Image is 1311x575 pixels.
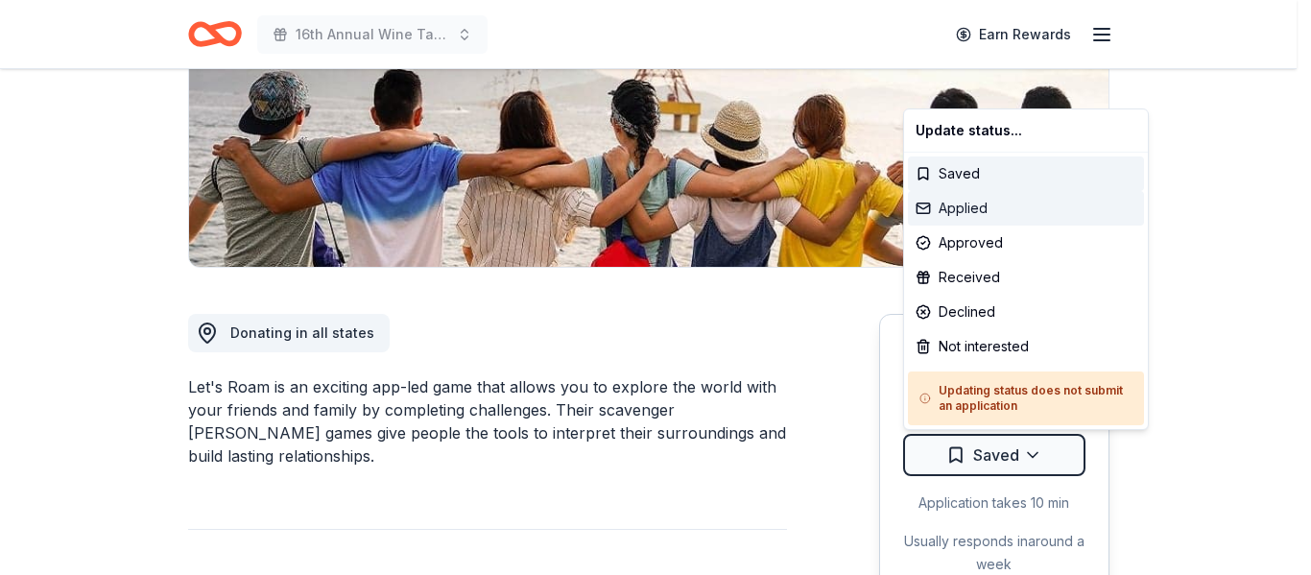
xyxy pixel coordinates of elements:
[296,23,449,46] span: 16th Annual Wine Tasting & Silent Auction
[908,191,1144,226] div: Applied
[908,156,1144,191] div: Saved
[908,329,1144,364] div: Not interested
[908,226,1144,260] div: Approved
[908,113,1144,148] div: Update status...
[908,260,1144,295] div: Received
[919,383,1132,414] h5: Updating status does not submit an application
[908,295,1144,329] div: Declined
